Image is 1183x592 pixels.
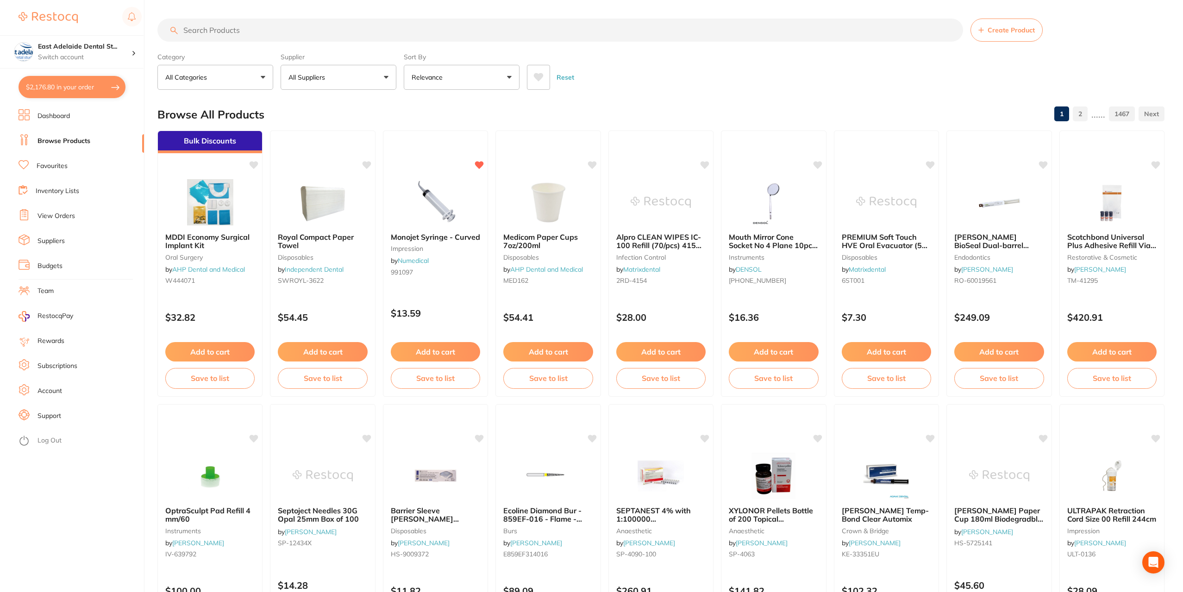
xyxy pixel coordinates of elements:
[503,312,593,323] p: $54.41
[631,179,691,225] img: Alpro CLEAN WIPES IC-100 Refill (70/pcs) 4154-1
[954,528,1013,536] span: by
[278,342,367,361] button: Add to cart
[37,162,68,171] a: Favourites
[1067,312,1157,323] p: $420.91
[729,527,818,535] small: anaesthetic
[19,12,78,23] img: Restocq Logo
[616,276,647,285] span: 2RD-4154
[1067,550,1095,558] span: ULT-0136
[631,453,691,499] img: SEPTANEST 4% with 1:100000 adrenalin 2.2ml 2xBox 50 GOLD
[278,254,367,261] small: disposables
[391,256,429,265] span: by
[616,527,706,535] small: anaesthetic
[503,368,593,388] button: Save to list
[165,265,245,274] span: by
[849,265,886,274] a: Matrixdental
[744,453,804,499] img: XYLONOR Pellets Bottle of 200 Topical Anaesthetic
[954,276,996,285] span: RO-60019561
[281,65,396,90] button: All Suppliers
[616,342,706,361] button: Add to cart
[954,312,1044,323] p: $249.09
[1109,105,1135,123] a: 1467
[19,76,125,98] button: $2,176.80 in your order
[406,179,466,225] img: Monojet Syringe - Curved
[391,342,480,361] button: Add to cart
[180,453,240,499] img: OptraSculpt Pad Refill 4 mm/60
[842,368,931,388] button: Save to list
[503,550,548,558] span: E859EF314016
[729,312,818,323] p: $16.36
[1067,232,1156,259] span: Scotchbond Universal Plus Adhesive Refill Vial 3 x 5ml
[278,265,344,274] span: by
[970,19,1043,42] button: Create Product
[288,73,329,82] p: All Suppliers
[278,506,367,523] b: Septoject Needles 30G Opal 25mm Box of 100
[278,276,324,285] span: SWROYL-3622
[36,187,79,196] a: Inventory Lists
[616,506,701,541] span: SEPTANEST 4% with 1:100000 [MEDICAL_DATA] 2.2ml 2xBox 50 GOLD
[842,312,931,323] p: $7.30
[165,73,211,82] p: All Categories
[38,237,65,246] a: Suppliers
[165,233,255,250] b: MDDI Economy Surgical Implant Kit
[38,436,62,445] a: Log Out
[391,506,470,541] span: Barrier Sleeve [PERSON_NAME] Airwater Syringe Pk of 500
[503,254,593,261] small: disposables
[510,539,562,547] a: [PERSON_NAME]
[744,179,804,225] img: Mouth Mirror Cone Socket No 4 Plane 10pcs (Buy 5, get 1 free)
[616,254,706,261] small: infection control
[165,276,195,285] span: W444071
[281,53,396,61] label: Supplier
[503,506,593,523] b: Ecoline Diamond Bur - 859EF-016 - Flame - Extra Fine - High Speed, Friction Grip (FG), 50-Pack
[165,506,250,523] span: OptraSculpt Pad Refill 4 mm/60
[278,232,354,250] span: Royal Compact Paper Towel
[1142,551,1164,573] div: Open Intercom Messenger
[616,265,660,274] span: by
[849,539,901,547] a: [PERSON_NAME]
[969,453,1029,499] img: Henry Schein Paper Cup 180ml Biodegradble x 1000
[391,368,480,388] button: Save to list
[616,312,706,323] p: $28.00
[165,527,255,535] small: instruments
[1067,265,1126,274] span: by
[391,233,480,241] b: Monojet Syringe - Curved
[38,337,64,346] a: Rewards
[1082,179,1142,225] img: Scotchbond Universal Plus Adhesive Refill Vial 3 x 5ml
[503,342,593,361] button: Add to cart
[616,539,675,547] span: by
[1067,539,1126,547] span: by
[19,7,78,28] a: Restocq Logo
[157,65,273,90] button: All Categories
[988,26,1035,34] span: Create Product
[165,232,250,250] span: MDDI Economy Surgical Implant Kit
[293,179,353,225] img: Royal Compact Paper Towel
[842,550,879,558] span: KE-33351EU
[954,254,1044,261] small: endodontics
[293,453,353,499] img: Septoject Needles 30G Opal 25mm Box of 100
[172,265,245,274] a: AHP Dental and Medical
[969,179,1029,225] img: ROEKO GuttaFlow BioSeal Dual-barrel syringe 5 ml
[278,368,367,388] button: Save to list
[1067,233,1157,250] b: Scotchbond Universal Plus Adhesive Refill Vial 3 x 5ml
[503,233,593,250] b: Medicom Paper Cups 7oz/200ml
[391,245,480,252] small: impression
[954,506,1044,523] b: Henry Schein Paper Cup 180ml Biodegradble x 1000
[961,265,1013,274] a: [PERSON_NAME]
[19,311,73,322] a: RestocqPay
[616,506,706,523] b: SEPTANEST 4% with 1:100000 adrenalin 2.2ml 2xBox 50 GOLD
[38,386,62,396] a: Account
[736,265,762,274] a: DENSOL
[842,506,929,523] span: [PERSON_NAME] Temp-Bond Clear Automix
[285,528,337,536] a: [PERSON_NAME]
[729,539,788,547] span: by
[391,506,480,523] b: Barrier Sleeve HENRY SCHEIN Airwater Syringe Pk of 500
[729,254,818,261] small: instruments
[510,265,583,274] a: AHP Dental and Medical
[157,53,273,61] label: Category
[1067,506,1156,523] span: ULTRAPAK Retraction Cord Size 00 Refill 244cm
[518,453,578,499] img: Ecoline Diamond Bur - 859EF-016 - Flame - Extra Fine - High Speed, Friction Grip (FG), 50-Pack
[165,368,255,388] button: Save to list
[503,276,528,285] span: MED162
[391,308,480,318] p: $13.59
[391,232,480,242] span: Monojet Syringe - Curved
